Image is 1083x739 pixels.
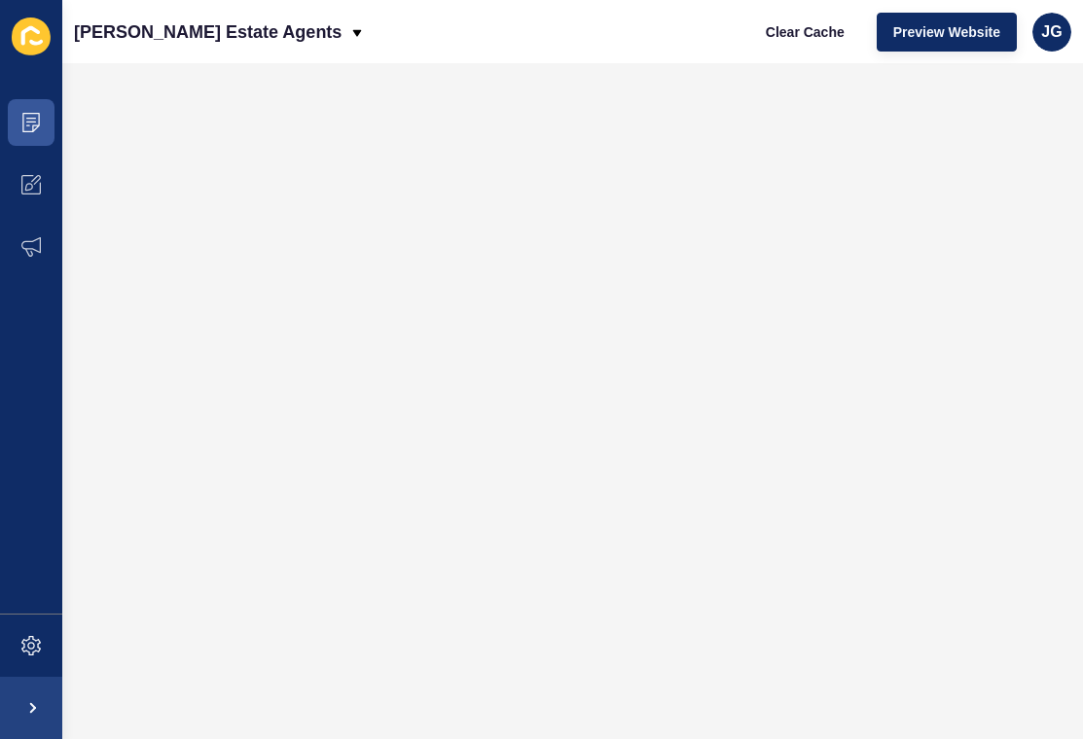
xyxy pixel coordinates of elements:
[749,13,861,52] button: Clear Cache
[766,22,845,42] span: Clear Cache
[877,13,1017,52] button: Preview Website
[1041,22,1062,42] span: JG
[74,8,342,56] p: [PERSON_NAME] Estate Agents
[893,22,1000,42] span: Preview Website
